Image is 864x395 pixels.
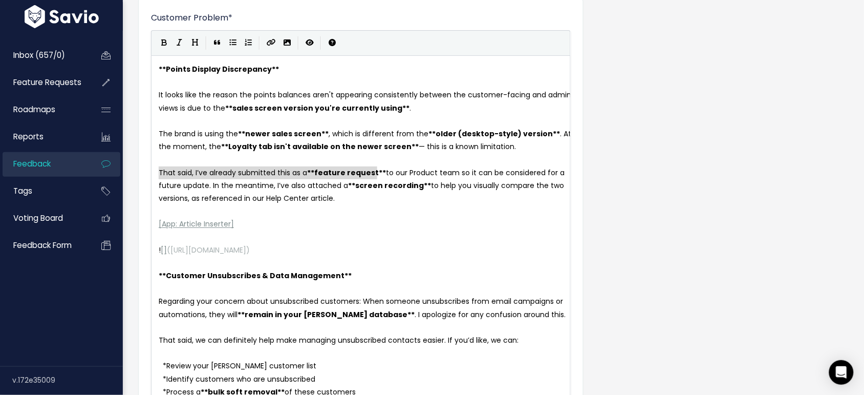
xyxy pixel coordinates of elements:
button: Heading [187,35,203,51]
span: Loyalty tab isn't available on the newer screen [228,141,412,152]
span: That said, I’ve already submitted this as a [159,168,307,178]
span: Review your [PERSON_NAME] customer list [166,361,316,371]
span: remain in your [PERSON_NAME] database [245,309,407,320]
span: Points Display Discrepancy [166,64,272,74]
span: App: Article Inserter [162,219,231,229]
a: Voting Board [3,206,85,230]
span: sales screen version you're currently using [232,103,402,113]
span: Inbox (657/0) [13,50,65,60]
button: Quote [210,35,225,51]
span: Tags [13,185,32,196]
span: Feature Requests [13,77,81,88]
button: Generic List [225,35,241,51]
span: ] [231,219,234,229]
a: Roadmaps [3,98,85,121]
a: Feedback form [3,234,85,257]
a: Inbox (657/0) [3,44,85,67]
span: to our Product team so it can be considered for a future update. In the meantime, I’ve also attac... [159,168,567,203]
label: Customer Problem [151,12,232,24]
button: Bold [157,35,172,51]
a: Tags [3,179,85,203]
span: Roadmaps [13,104,55,115]
span: It looks like the reason the points balances aren't appearing consistently between the customer-f... [159,90,573,113]
button: Create Link [263,35,279,51]
span: ! [159,245,161,255]
i: | [320,36,321,49]
a: Feedback [3,152,85,176]
div: Open Intercom Messenger [829,360,854,385]
button: Markdown Guide [325,35,340,51]
a: Reports [3,125,85,149]
button: Italic [172,35,187,51]
span: ) [246,245,250,255]
span: The brand is using the , which is different from the . At the moment, the — this is a known limit... [159,129,573,152]
span: Customer Unsubscribes & Data Management [166,271,344,281]
span: Voting Board [13,213,63,223]
span: Feedback form [13,240,72,251]
span: [ [159,219,162,229]
span: newer sales screen [245,129,321,139]
span: screen recording [355,180,424,191]
i: | [298,36,299,49]
button: Toggle Preview [302,35,317,51]
img: logo-white.9d6f32f41409.svg [22,5,101,28]
span: [URL][DOMAIN_NAME] [170,245,246,255]
span: Feedback [13,158,51,169]
button: Import an image [279,35,295,51]
span: feature request [314,168,379,178]
span: That said, we can definitely help make managing unsubscribed contacts easier. If you’d like, we can: [159,335,519,345]
span: [] [161,245,167,255]
span: ( [167,245,170,255]
i: | [206,36,207,49]
span: Reports [13,131,44,142]
span: older (desktop-style) version [436,129,553,139]
span: Regarding your concern about unsubscribed customers: When someone unsubscribes from email campaig... [159,296,566,319]
a: Feature Requests [3,71,85,94]
button: Numbered List [241,35,256,51]
div: v.172e35009 [12,367,123,393]
span: Identify customers who are unsubscribed [166,374,315,384]
i: | [259,36,260,49]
